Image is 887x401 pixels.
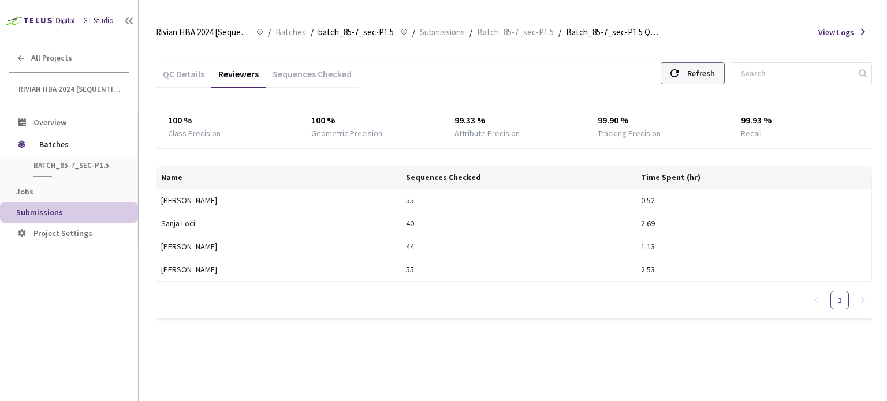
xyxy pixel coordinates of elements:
div: Tracking Precision [598,128,661,139]
li: Previous Page [807,291,826,309]
div: [PERSON_NAME] [161,263,396,276]
span: Jobs [16,186,33,197]
div: 100 % [168,114,288,128]
span: Rivian HBA 2024 [Sequential] [156,25,249,39]
button: left [807,291,826,309]
li: / [469,25,472,39]
li: / [558,25,561,39]
div: Sanja Loci [161,217,396,230]
a: Batches [273,25,308,38]
div: Reviewers [211,68,266,88]
div: Attribute Precision [454,128,520,139]
th: Name [156,166,401,189]
span: right [859,297,866,303]
span: Overview [33,117,66,128]
th: Time Spent (hr) [636,166,872,189]
div: GT Studio [83,16,114,27]
span: Submissions [16,207,63,218]
a: Submissions [418,25,467,38]
button: right [854,291,872,309]
span: batch_85-7_sec-P1.5 [33,160,119,170]
span: left [813,297,820,303]
span: Batch_85-7_sec-P1.5 QC - [DATE] [566,25,659,39]
div: 55 [406,263,632,276]
li: / [268,25,271,39]
div: 2.53 [641,263,867,276]
div: QC Details [156,68,211,88]
div: 100 % [311,114,431,128]
div: Refresh [687,63,715,84]
span: Batch_85-7_sec-P1.5 [477,25,554,39]
div: Geometric Precision [311,128,382,139]
div: [PERSON_NAME] [161,194,396,207]
div: 99.93 % [741,114,860,128]
div: [PERSON_NAME] [161,240,396,253]
div: 44 [406,240,632,253]
li: 1 [830,291,849,309]
span: Rivian HBA 2024 [Sequential] [18,84,122,94]
div: 99.90 % [598,114,717,128]
li: / [412,25,415,39]
div: 40 [406,217,632,230]
li: / [311,25,314,39]
div: Class Precision [168,128,221,139]
li: Next Page [854,291,872,309]
div: 99.33 % [454,114,574,128]
input: Search [734,63,857,84]
span: Batches [275,25,306,39]
th: Sequences Checked [401,166,637,189]
div: 1.13 [641,240,867,253]
span: All Projects [31,53,72,63]
div: Recall [741,128,762,139]
span: Project Settings [33,228,92,238]
div: 0.52 [641,194,867,207]
a: Batch_85-7_sec-P1.5 [475,25,556,38]
div: Sequences Checked [266,68,359,88]
span: View Logs [818,27,854,38]
div: 55 [406,194,632,207]
a: 1 [831,291,848,309]
span: Submissions [420,25,465,39]
span: Batches [39,133,118,156]
span: batch_85-7_sec-P1.5 [318,25,394,39]
div: 2.69 [641,217,867,230]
